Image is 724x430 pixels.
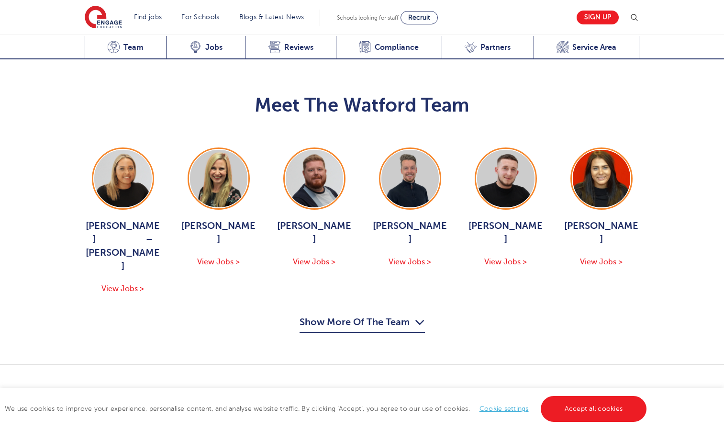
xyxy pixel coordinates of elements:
span: Jobs [205,43,223,52]
h2: Meet The Watford Team [85,94,640,117]
span: Team [123,43,144,52]
a: Accept all cookies [541,396,647,422]
span: Reviews [284,43,313,52]
img: Engage Education [85,6,122,30]
span: View Jobs > [101,284,144,293]
span: View Jobs > [580,258,623,266]
span: View Jobs > [197,258,240,266]
img: Hadleigh Thomas – Moore [94,150,152,207]
a: [PERSON_NAME] View Jobs > [180,147,257,268]
span: [PERSON_NAME] [372,219,448,246]
a: [PERSON_NAME] View Jobs > [276,147,353,268]
a: [PERSON_NAME] View Jobs > [468,147,544,268]
a: Compliance [336,36,442,59]
img: Lenny Farhall [477,150,535,213]
a: Blogs & Latest News [239,13,304,21]
a: Recruit [401,11,438,24]
span: Partners [480,43,511,52]
span: Compliance [375,43,419,52]
span: [PERSON_NAME] – [PERSON_NAME] [85,219,161,273]
span: We use cookies to improve your experience, personalise content, and analyse website traffic. By c... [5,405,649,412]
a: Reviews [245,36,336,59]
a: Partners [442,36,534,59]
a: Team [85,36,167,59]
a: Cookie settings [479,405,529,412]
span: [PERSON_NAME] [180,219,257,246]
span: Recruit [408,14,430,21]
span: View Jobs > [293,258,335,266]
a: Sign up [577,11,619,24]
span: View Jobs > [484,258,527,266]
img: Charlie Muir [286,150,343,207]
a: Jobs [166,36,245,59]
img: Elisha Grillo [573,150,630,212]
span: View Jobs > [389,258,431,266]
span: Schools looking for staff [337,14,399,21]
span: [PERSON_NAME] [276,219,353,246]
a: Find jobs [134,13,162,21]
img: Bridget Hicks [190,150,247,207]
span: [PERSON_NAME] [468,219,544,246]
a: For Schools [181,13,219,21]
a: [PERSON_NAME] View Jobs > [372,147,448,268]
img: Craig Manley [381,150,439,207]
a: [PERSON_NAME] – [PERSON_NAME] View Jobs > [85,147,161,295]
button: Show More Of The Team [300,315,425,333]
a: [PERSON_NAME] View Jobs > [563,147,640,268]
span: Service Area [572,43,616,52]
span: [PERSON_NAME] [563,219,640,246]
a: Service Area [534,36,640,59]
